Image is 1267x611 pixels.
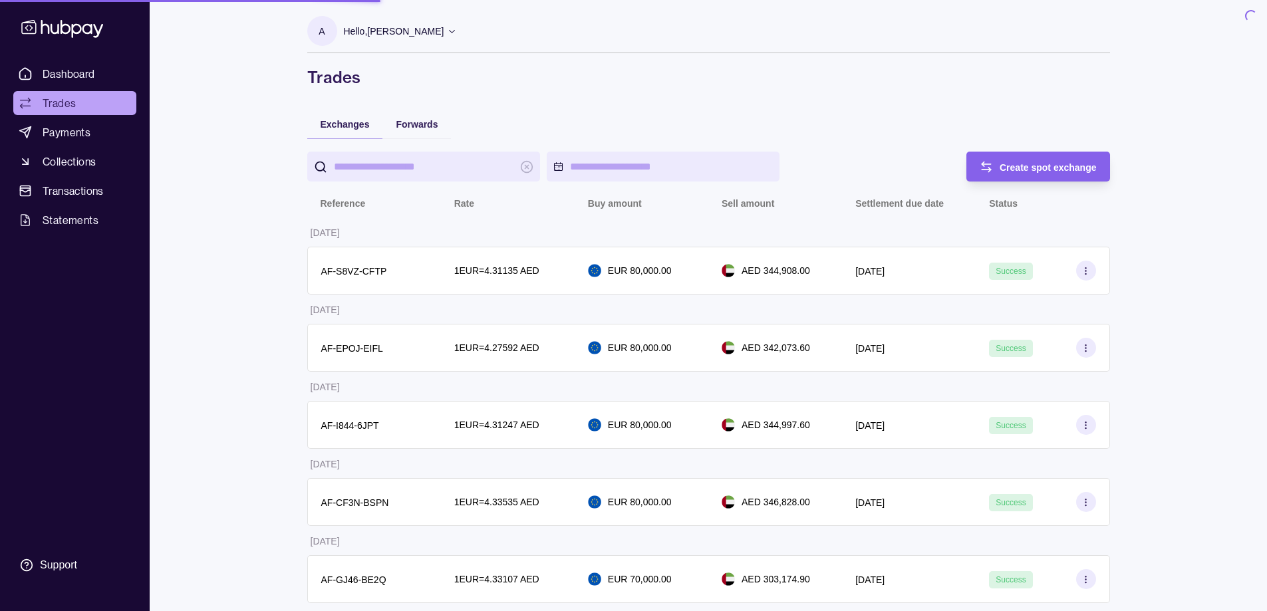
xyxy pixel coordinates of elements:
[588,264,601,277] img: eu
[722,495,735,509] img: ae
[454,198,474,209] p: Rate
[311,227,340,238] p: [DATE]
[588,198,642,209] p: Buy amount
[454,263,539,278] p: 1 EUR = 4.31135 AED
[588,418,601,431] img: eu
[1000,162,1097,173] span: Create spot exchange
[855,574,885,585] p: [DATE]
[722,572,735,586] img: ae
[996,421,1026,430] span: Success
[321,119,370,130] span: Exchanges
[722,198,774,209] p: Sell amount
[396,119,438,130] span: Forwards
[588,495,601,509] img: eu
[588,572,601,586] img: eu
[13,179,136,203] a: Transactions
[311,305,340,315] p: [DATE]
[43,154,96,170] span: Collections
[855,343,885,354] p: [DATE]
[13,62,136,86] a: Dashboard
[722,418,735,431] img: ae
[722,341,735,354] img: ae
[454,418,539,432] p: 1 EUR = 4.31247 AED
[311,536,340,547] p: [DATE]
[608,263,672,278] p: EUR 80,000.00
[311,382,340,392] p: [DATE]
[996,267,1026,276] span: Success
[321,198,366,209] p: Reference
[742,495,810,509] p: AED 346,828.00
[722,264,735,277] img: ae
[608,495,672,509] p: EUR 80,000.00
[321,497,389,508] p: AF-CF3N-BSPN
[43,212,98,228] span: Statements
[608,418,672,432] p: EUR 80,000.00
[966,152,1110,182] button: Create spot exchange
[321,266,387,277] p: AF-S8VZ-CFTP
[13,150,136,174] a: Collections
[996,344,1026,353] span: Success
[996,498,1026,507] span: Success
[43,183,104,199] span: Transactions
[321,343,383,354] p: AF-EPOJ-EIFL
[43,66,95,82] span: Dashboard
[855,497,885,508] p: [DATE]
[13,120,136,144] a: Payments
[454,572,539,586] p: 1 EUR = 4.33107 AED
[311,459,340,469] p: [DATE]
[608,340,672,355] p: EUR 80,000.00
[40,558,77,572] div: Support
[989,198,1018,209] p: Status
[855,420,885,431] p: [DATE]
[344,24,444,39] p: Hello, [PERSON_NAME]
[855,266,885,277] p: [DATE]
[742,418,810,432] p: AED 344,997.60
[454,340,539,355] p: 1 EUR = 4.27592 AED
[43,124,90,140] span: Payments
[742,340,810,355] p: AED 342,073.60
[742,263,810,278] p: AED 344,908.00
[13,208,136,232] a: Statements
[588,341,601,354] img: eu
[13,551,136,579] a: Support
[307,66,1110,88] h1: Trades
[13,91,136,115] a: Trades
[321,574,386,585] p: AF-GJ46-BE2Q
[321,420,379,431] p: AF-I844-6JPT
[334,152,513,182] input: search
[608,572,672,586] p: EUR 70,000.00
[454,495,539,509] p: 1 EUR = 4.33535 AED
[742,572,810,586] p: AED 303,174.90
[43,95,76,111] span: Trades
[855,198,944,209] p: Settlement due date
[996,575,1026,584] span: Success
[319,24,325,39] p: A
